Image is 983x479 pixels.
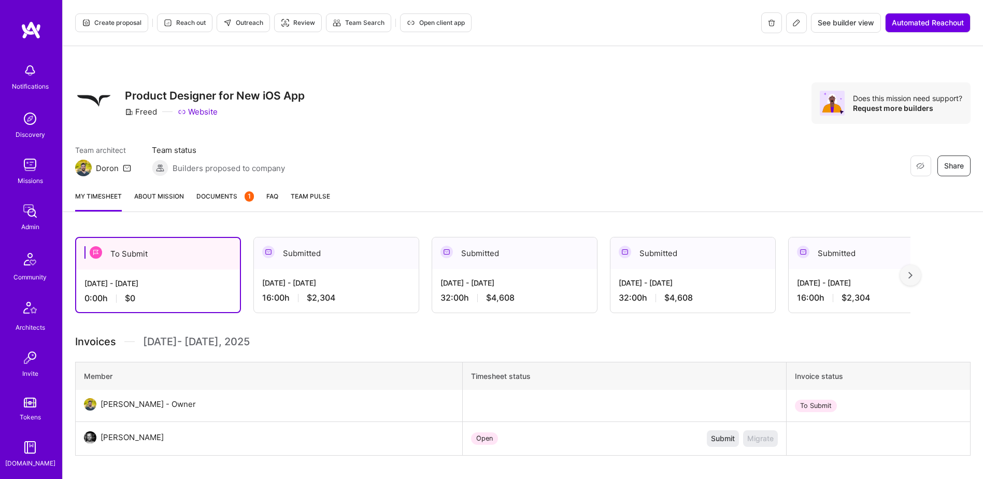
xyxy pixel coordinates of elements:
[16,129,45,140] div: Discovery
[12,81,49,92] div: Notifications
[20,154,40,175] img: teamwork
[20,347,40,368] img: Invite
[152,145,285,156] span: Team status
[5,458,55,469] div: [DOMAIN_NAME]
[842,292,870,303] span: $2,304
[820,91,845,116] img: Avatar
[944,161,964,171] span: Share
[916,162,924,170] i: icon EyeClosed
[75,13,148,32] button: Create proposal
[196,191,254,202] span: Documents
[892,18,964,28] span: Automated Reachout
[407,18,465,27] span: Open client app
[619,292,767,303] div: 32:00 h
[143,334,250,349] span: [DATE] - [DATE] , 2025
[173,163,285,174] span: Builders proposed to company
[853,93,962,103] div: Does this mission need support?
[21,221,39,232] div: Admin
[96,163,119,174] div: Doron
[76,238,240,270] div: To Submit
[22,368,38,379] div: Invite
[13,272,47,283] div: Community
[18,247,42,272] img: Community
[101,431,164,444] div: [PERSON_NAME]
[90,246,102,259] img: To Submit
[20,108,40,129] img: discovery
[178,106,218,117] a: Website
[291,192,330,200] span: Team Pulse
[818,18,874,28] span: See builder view
[262,246,275,258] img: Submitted
[82,18,141,27] span: Create proposal
[124,334,135,349] img: Divider
[432,237,597,269] div: Submitted
[266,191,278,212] a: FAQ
[664,292,693,303] span: $4,608
[274,13,322,32] button: Review
[84,293,232,304] div: 0:00 h
[462,362,786,390] th: Timesheet status
[76,362,463,390] th: Member
[326,13,391,32] button: Team Search
[20,201,40,221] img: admin teamwork
[123,164,131,172] i: icon Mail
[82,19,90,27] i: icon Proposal
[134,191,184,212] a: About Mission
[18,297,42,322] img: Architects
[281,19,289,27] i: icon Targeter
[75,191,122,212] a: My timesheet
[486,292,515,303] span: $4,608
[75,82,112,120] img: Company Logo
[21,21,41,39] img: logo
[262,277,410,288] div: [DATE] - [DATE]
[20,437,40,458] img: guide book
[440,246,453,258] img: Submitted
[619,246,631,258] img: Submitted
[610,237,775,269] div: Submitted
[811,13,881,33] button: See builder view
[937,156,971,176] button: Share
[20,412,41,422] div: Tokens
[245,191,254,202] div: 1
[262,292,410,303] div: 16:00 h
[291,191,330,212] a: Team Pulse
[125,108,133,116] i: icon CompanyGray
[281,18,315,27] span: Review
[75,160,92,176] img: Team Architect
[619,277,767,288] div: [DATE] - [DATE]
[75,334,116,349] span: Invoices
[24,398,36,407] img: tokens
[152,160,168,176] img: Builders proposed to company
[196,191,254,212] a: Documents1
[853,103,962,113] div: Request more builders
[20,60,40,81] img: bell
[125,293,135,304] span: $0
[908,272,913,279] img: right
[164,18,206,27] span: Reach out
[84,278,232,289] div: [DATE] - [DATE]
[157,13,212,32] button: Reach out
[217,13,270,32] button: Outreach
[333,18,384,27] span: Team Search
[254,237,419,269] div: Submitted
[400,13,472,32] button: Open client app
[84,431,96,444] img: User Avatar
[797,292,945,303] div: 16:00 h
[795,400,837,412] div: To Submit
[885,13,971,33] button: Automated Reachout
[471,432,498,445] div: Open
[797,246,809,258] img: Submitted
[711,433,735,444] span: Submit
[787,362,971,390] th: Invoice status
[223,18,263,27] span: Outreach
[797,277,945,288] div: [DATE] - [DATE]
[789,237,953,269] div: Submitted
[18,175,43,186] div: Missions
[440,292,589,303] div: 32:00 h
[125,106,157,117] div: Freed
[101,398,196,411] div: [PERSON_NAME] - Owner
[707,430,739,447] button: Submit
[16,322,45,333] div: Architects
[84,398,96,411] img: User Avatar
[125,89,305,102] h3: Product Designer for New iOS App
